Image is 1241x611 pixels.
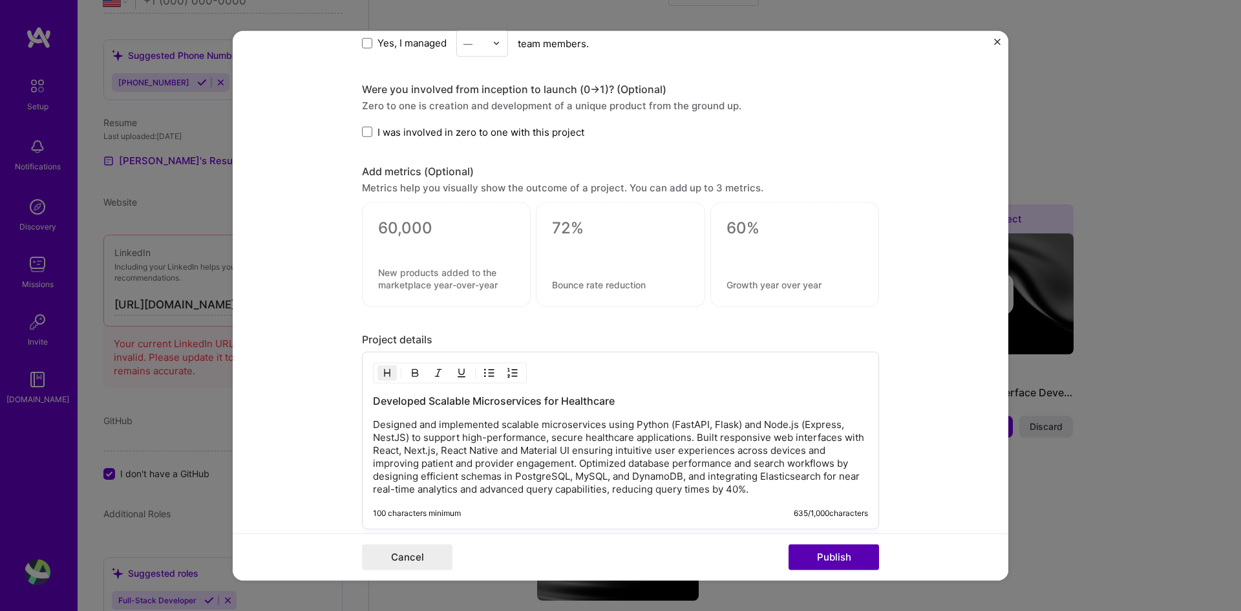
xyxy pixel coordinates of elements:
div: Add metrics (Optional) [362,165,879,178]
button: Cancel [362,544,452,570]
div: Metrics help you visually show the outcome of a project. You can add up to 3 metrics. [362,181,879,195]
img: Heading [382,368,392,378]
div: Project details [362,333,879,347]
img: UL [484,368,494,378]
div: Zero to one is creation and development of a unique product from the ground up. [362,98,879,112]
h3: Developed Scalable Microservices for Healthcare [373,394,868,408]
p: Designed and implemented scalable microservices using Python (FastAPI, Flask) and Node.js (Expres... [373,418,868,496]
button: Publish [789,544,879,570]
div: — [463,36,472,50]
img: Underline [456,368,467,378]
span: I was involved in zero to one with this project [377,125,584,138]
div: team members. [362,30,879,56]
img: OL [507,368,518,378]
img: Italic [433,368,443,378]
span: Yes, I managed [377,36,447,50]
img: drop icon [493,39,500,47]
button: Close [994,38,1001,52]
div: 100 characters minimum [373,508,461,519]
div: Were you involved from inception to launch (0 -> 1)? (Optional) [362,82,879,96]
img: Bold [410,368,420,378]
div: 635 / 1,000 characters [794,508,868,519]
img: Divider [475,365,476,381]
